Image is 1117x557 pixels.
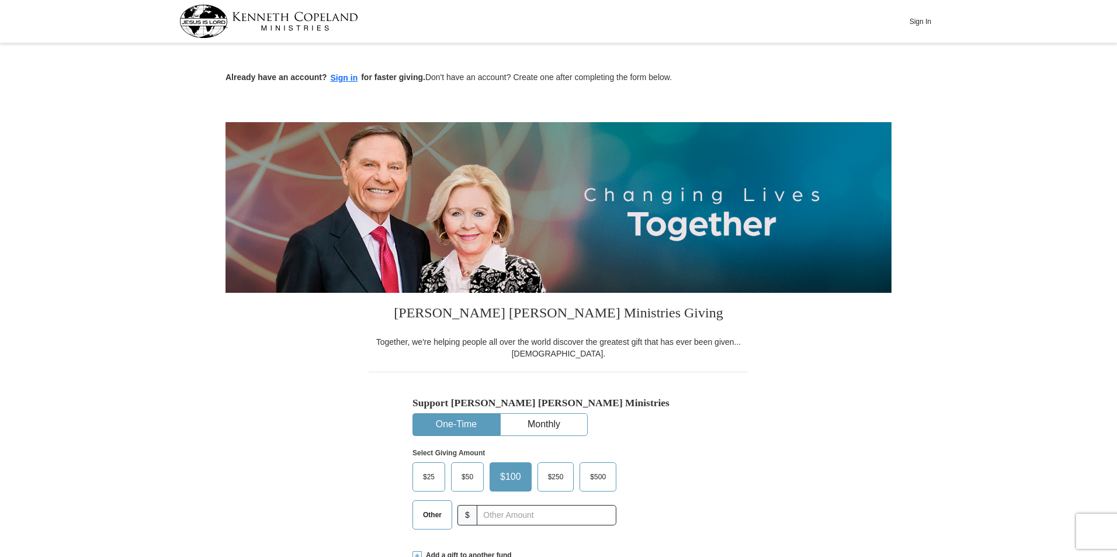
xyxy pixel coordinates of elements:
button: Sign In [903,12,938,30]
span: $500 [584,468,612,486]
img: kcm-header-logo.svg [179,5,358,38]
h3: [PERSON_NAME] [PERSON_NAME] Ministries Giving [369,293,748,336]
span: $100 [494,468,527,486]
span: $250 [542,468,570,486]
button: Sign in [327,71,362,85]
strong: Select Giving Amount [412,449,485,457]
span: $ [457,505,477,525]
span: Other [417,506,448,524]
span: $50 [456,468,479,486]
span: $25 [417,468,440,486]
button: One-Time [413,414,499,435]
input: Other Amount [477,505,616,525]
h5: Support [PERSON_NAME] [PERSON_NAME] Ministries [412,397,705,409]
p: Don't have an account? Create one after completing the form below. [226,71,891,85]
div: Together, we're helping people all over the world discover the greatest gift that has ever been g... [369,336,748,359]
button: Monthly [501,414,587,435]
strong: Already have an account? for faster giving. [226,72,425,82]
